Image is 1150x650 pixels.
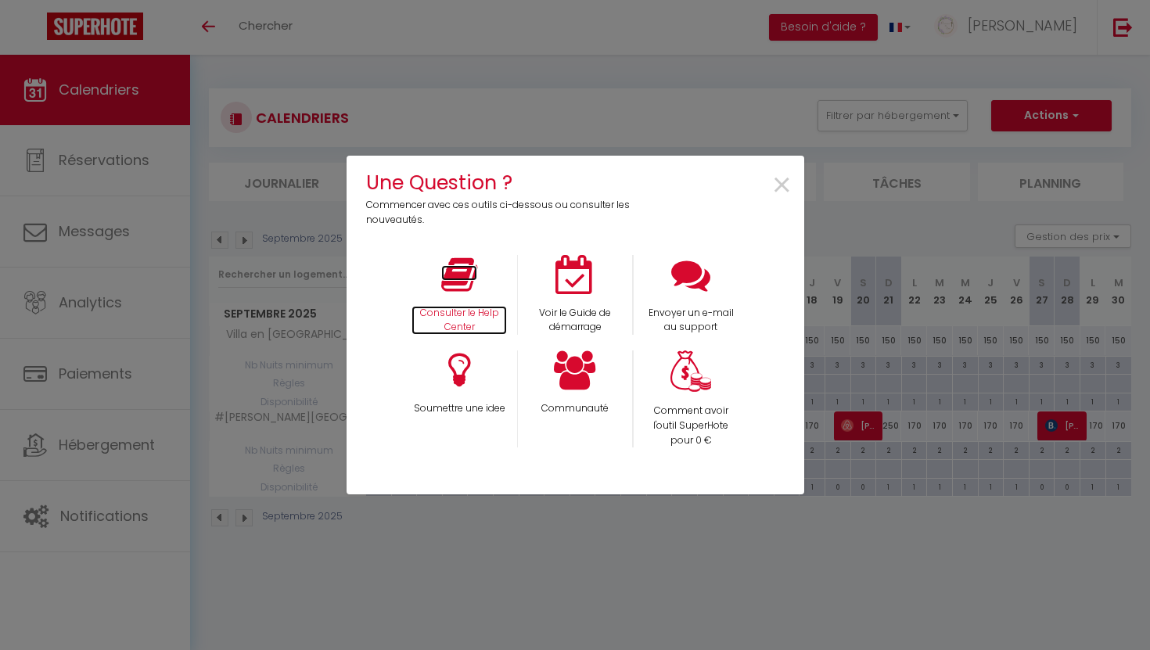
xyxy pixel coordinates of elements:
span: × [771,161,792,210]
iframe: Chat [1084,580,1138,638]
button: Ouvrir le widget de chat LiveChat [13,6,59,53]
p: Voir le Guide de démarrage [528,306,622,336]
p: Commencer avec ces outils ci-dessous ou consulter les nouveautés. [366,198,641,228]
p: Consulter le Help Center [411,306,507,336]
h4: Une Question ? [366,167,641,198]
img: Money bag [670,350,711,392]
p: Envoyer un e-mail au support [644,306,739,336]
p: Communauté [528,401,622,416]
p: Comment avoir l'outil SuperHote pour 0 € [644,404,739,448]
p: Soumettre une idee [411,401,507,416]
button: Close [771,168,792,203]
